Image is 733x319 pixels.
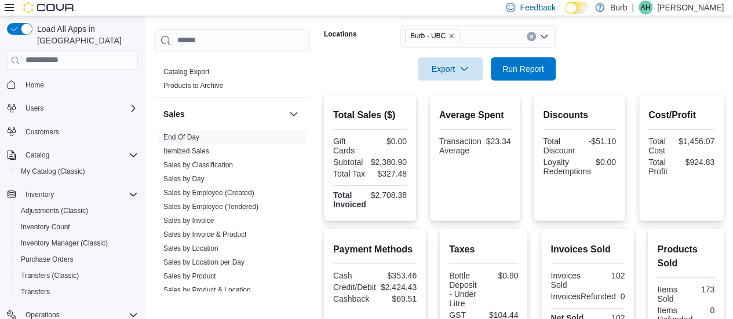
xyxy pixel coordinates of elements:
[163,133,199,142] span: End Of Day
[163,133,199,141] a: End Of Day
[287,107,301,121] button: Sales
[163,188,254,197] span: Sales by Employee (Created)
[21,101,48,115] button: Users
[16,236,112,250] a: Inventory Manager (Classic)
[333,294,373,303] div: Cashback
[163,202,258,211] span: Sales by Employee (Tendered)
[287,42,301,56] button: Products
[32,23,138,46] span: Load All Apps in [GEOGRAPHIC_DATA]
[372,169,407,178] div: $327.48
[163,258,245,266] a: Sales by Location per Day
[381,283,417,292] div: $2,424.43
[16,236,138,250] span: Inventory Manager (Classic)
[448,32,455,39] button: Remove Burb - UBC from selection in this group
[163,230,246,239] span: Sales by Invoice & Product
[410,30,446,42] span: Burb - UBC
[639,1,652,14] div: Axel Holin
[590,271,625,280] div: 102
[163,82,223,90] a: Products to Archive
[21,271,79,280] span: Transfers (Classic)
[163,230,246,239] a: Sales by Invoice & Product
[163,272,216,280] a: Sales by Product
[502,63,544,75] span: Run Report
[16,204,138,218] span: Adjustments (Classic)
[697,306,714,315] div: 0
[2,76,143,93] button: Home
[684,157,714,167] div: $924.83
[12,203,143,219] button: Adjustments (Classic)
[21,125,64,139] a: Customers
[596,157,616,167] div: $0.00
[23,2,75,13] img: Cova
[25,80,44,90] span: Home
[12,235,143,251] button: Inventory Manager (Classic)
[25,104,43,113] span: Users
[405,30,460,42] span: Burb - UBC
[2,100,143,116] button: Users
[21,255,74,264] span: Purchase Orders
[657,285,683,303] div: Items Sold
[163,216,214,225] span: Sales by Invoice
[688,285,714,294] div: 173
[21,101,138,115] span: Users
[16,269,83,283] a: Transfers (Classic)
[21,188,59,201] button: Inventory
[163,244,218,253] span: Sales by Location
[543,157,591,176] div: Loyalty Redemptions
[333,283,376,292] div: Credit/Debit
[163,189,254,197] a: Sales by Employee (Created)
[324,30,357,39] label: Locations
[21,188,138,201] span: Inventory
[543,137,577,155] div: Total Discount
[2,186,143,203] button: Inventory
[12,284,143,300] button: Transfers
[333,157,366,167] div: Subtotal
[163,147,209,155] a: Itemized Sales
[16,252,138,266] span: Purchase Orders
[21,287,50,296] span: Transfers
[16,164,90,178] a: My Catalog (Classic)
[25,190,54,199] span: Inventory
[163,146,209,156] span: Itemized Sales
[333,243,417,256] h2: Payment Methods
[648,108,714,122] h2: Cost/Profit
[610,1,628,14] p: Burb
[2,147,143,163] button: Catalog
[12,219,143,235] button: Inventory Count
[565,2,589,14] input: Dark Mode
[16,204,93,218] a: Adjustments (Classic)
[21,239,108,248] span: Inventory Manager (Classic)
[333,137,368,155] div: Gift Cards
[550,271,585,289] div: Invoices Sold
[648,137,674,155] div: Total Cost
[418,57,483,80] button: Export
[550,292,615,301] div: InvoicesRefunded
[21,124,138,139] span: Customers
[657,1,724,14] p: [PERSON_NAME]
[163,244,218,252] a: Sales by Location
[16,220,138,234] span: Inventory Count
[449,243,518,256] h2: Taxes
[12,163,143,179] button: My Catalog (Classic)
[163,174,205,184] span: Sales by Day
[491,57,556,80] button: Run Report
[425,57,476,80] span: Export
[25,127,59,137] span: Customers
[21,222,70,232] span: Inventory Count
[16,220,75,234] a: Inventory Count
[372,137,407,146] div: $0.00
[377,294,417,303] div: $69.51
[679,137,714,146] div: $1,456.07
[21,148,138,162] span: Catalog
[163,286,251,294] a: Sales by Product & Location
[439,137,482,155] div: Transaction Average
[163,108,285,120] button: Sales
[582,137,616,146] div: -$51.10
[163,67,209,76] span: Catalog Export
[16,252,78,266] a: Purchase Orders
[657,243,714,270] h2: Products Sold
[21,78,138,92] span: Home
[16,164,138,178] span: My Catalog (Classic)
